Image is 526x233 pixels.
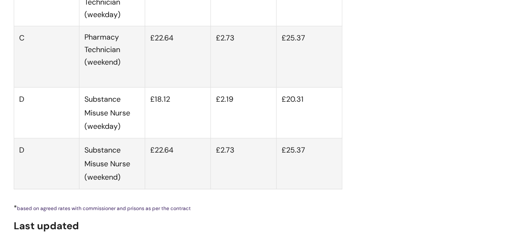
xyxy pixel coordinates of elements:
td: £18.12 [145,88,211,138]
span: based on agreed rates with commissioner and prisons as per the contract [17,205,191,212]
span: Last updated [14,219,79,232]
td: Substance Misuse Nurse (weekday) [79,88,145,138]
td: £20.31 [276,88,342,138]
td: £22.64 [145,138,211,189]
p: Pharmacy Technician (weekend) [84,31,140,68]
td: £22.64 [145,26,211,88]
td: £25.37 [276,26,342,88]
td: £2.73 [210,138,276,189]
td: D [14,88,79,138]
td: £2.73 [210,26,276,88]
td: Substance Misuse Nurse (weekend) [79,138,145,189]
td: £2.19 [210,88,276,138]
td: C [14,26,79,88]
td: £25.37 [276,138,342,189]
td: D [14,138,79,189]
